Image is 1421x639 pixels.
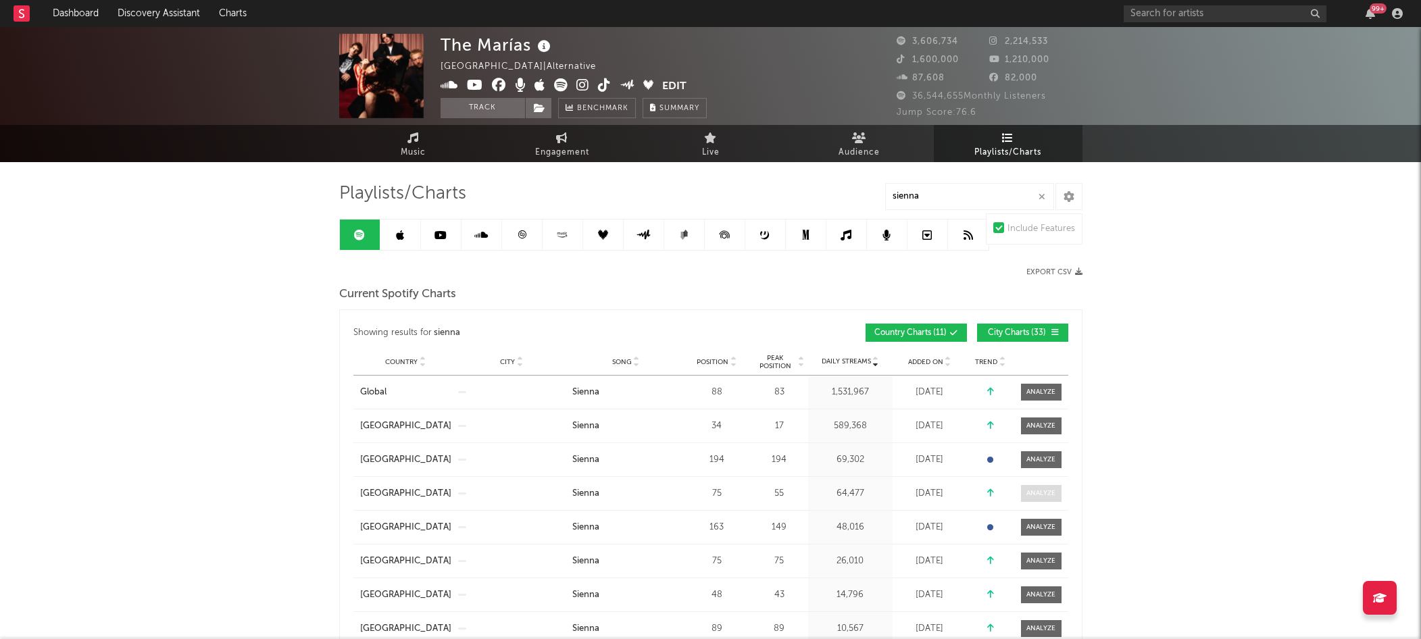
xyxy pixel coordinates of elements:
a: Sienna [572,386,680,399]
div: 149 [754,521,805,534]
div: 163 [687,521,747,534]
div: Showing results for [353,324,711,342]
div: 75 [687,555,747,568]
div: 43 [754,588,805,602]
span: Added On [908,358,943,366]
div: Sienna [572,555,599,568]
span: Position [697,358,728,366]
button: Country Charts(11) [866,324,967,342]
button: Track [441,98,525,118]
span: Live [702,145,720,161]
span: Summary [659,105,699,112]
span: Playlists/Charts [974,145,1041,161]
span: 87,608 [897,74,945,82]
div: 17 [754,419,805,433]
div: 194 [687,453,747,467]
div: 48 [687,588,747,602]
div: Include Features [1007,221,1075,237]
div: 34 [687,419,747,433]
a: [GEOGRAPHIC_DATA] [360,521,451,534]
span: Peak Position [754,354,797,370]
span: 82,000 [989,74,1037,82]
div: 83 [754,386,805,399]
div: 194 [754,453,805,467]
div: 75 [754,555,805,568]
div: Sienna [572,419,599,433]
div: 55 [754,487,805,501]
div: 88 [687,386,747,399]
span: 2,214,533 [989,37,1048,46]
span: Music [401,145,426,161]
div: [DATE] [896,555,964,568]
div: 99 + [1370,3,1387,14]
input: Search for artists [1124,5,1326,22]
a: [GEOGRAPHIC_DATA] [360,622,451,636]
a: Benchmark [558,98,636,118]
span: Daily Streams [822,357,871,367]
span: Jump Score: 76.6 [897,108,976,117]
span: Country Charts ( 11 ) [874,329,947,337]
div: Sienna [572,386,599,399]
span: 1,210,000 [989,55,1049,64]
div: Sienna [572,453,599,467]
a: Live [637,125,785,162]
a: Sienna [572,555,680,568]
span: Playlists/Charts [339,186,466,202]
button: City Charts(33) [977,324,1068,342]
span: Trend [975,358,997,366]
span: Song [612,358,632,366]
a: Sienna [572,419,680,433]
span: City [500,358,515,366]
div: [DATE] [896,622,964,636]
a: [GEOGRAPHIC_DATA] [360,453,451,467]
div: 89 [754,622,805,636]
a: Music [339,125,488,162]
a: Audience [785,125,934,162]
div: The Marías [441,34,554,56]
div: [GEOGRAPHIC_DATA] [360,487,451,501]
a: Engagement [488,125,637,162]
div: 64,477 [812,487,889,501]
div: [DATE] [896,521,964,534]
a: Sienna [572,453,680,467]
span: City Charts ( 33 ) [986,329,1048,337]
a: Playlists/Charts [934,125,1082,162]
div: Sienna [572,521,599,534]
button: Summary [643,98,707,118]
input: Search Playlists/Charts [885,183,1054,210]
div: Sienna [572,588,599,602]
div: sienna [434,325,460,341]
a: Global [360,386,451,399]
a: Sienna [572,588,680,602]
div: 75 [687,487,747,501]
div: [DATE] [896,386,964,399]
span: Engagement [535,145,589,161]
a: [GEOGRAPHIC_DATA] [360,588,451,602]
a: [GEOGRAPHIC_DATA] [360,555,451,568]
div: [DATE] [896,419,964,433]
div: 589,368 [812,419,889,433]
div: 48,016 [812,521,889,534]
div: 1,531,967 [812,386,889,399]
span: 3,606,734 [897,37,958,46]
a: Sienna [572,622,680,636]
a: Sienna [572,487,680,501]
div: [GEOGRAPHIC_DATA] | Alternative [441,59,612,75]
button: 99+ [1366,8,1375,19]
a: [GEOGRAPHIC_DATA] [360,419,451,433]
a: Sienna [572,521,680,534]
button: Export CSV [1026,268,1082,276]
span: Audience [839,145,880,161]
span: Benchmark [577,101,628,117]
div: 14,796 [812,588,889,602]
span: Current Spotify Charts [339,286,456,303]
div: [DATE] [896,588,964,602]
div: 89 [687,622,747,636]
div: Sienna [572,487,599,501]
div: 69,302 [812,453,889,467]
div: 10,567 [812,622,889,636]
